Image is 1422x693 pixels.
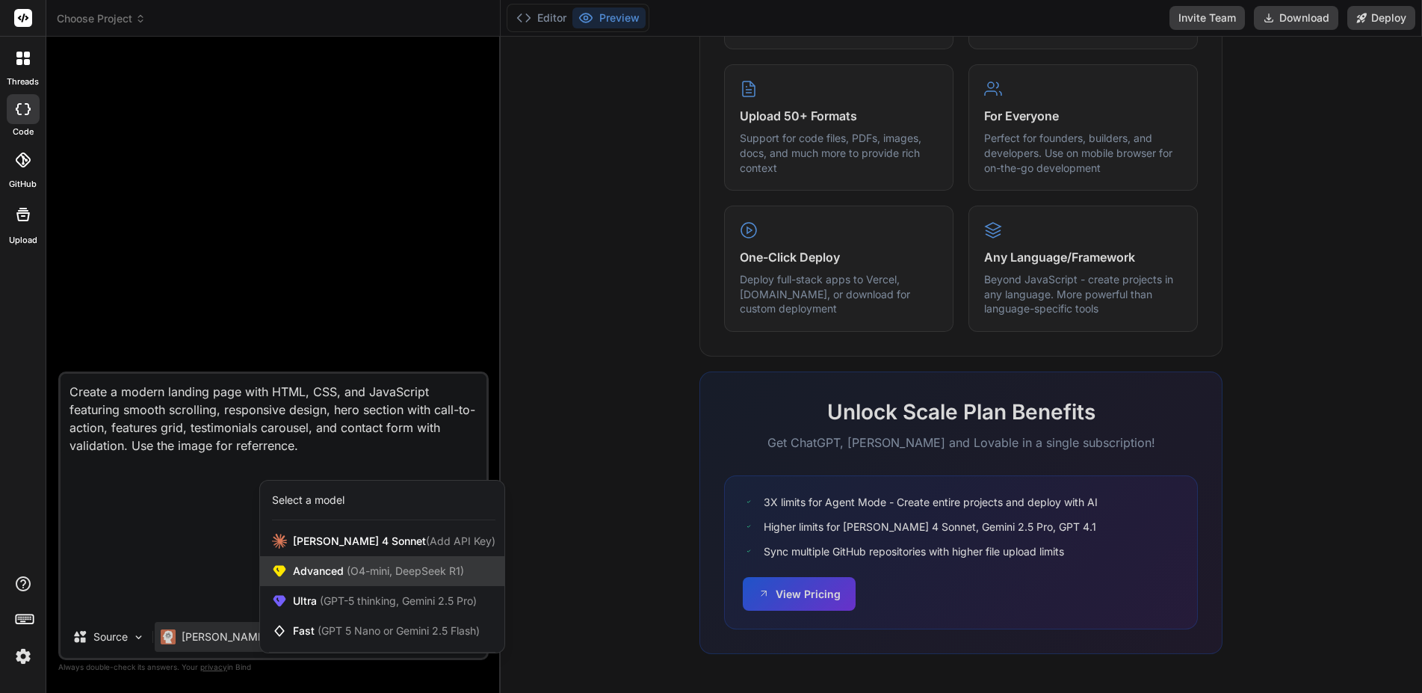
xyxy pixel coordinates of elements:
[7,76,39,88] label: threads
[317,594,477,607] span: (GPT-5 thinking, Gemini 2.5 Pro)
[293,534,495,549] span: [PERSON_NAME] 4 Sonnet
[9,234,37,247] label: Upload
[293,623,480,638] span: Fast
[426,535,495,547] span: (Add API Key)
[13,126,34,138] label: code
[272,493,344,508] div: Select a model
[318,624,480,637] span: (GPT 5 Nano or Gemini 2.5 Flash)
[9,178,37,191] label: GitHub
[10,644,36,669] img: settings
[293,564,464,579] span: Advanced
[344,564,464,577] span: (O4-mini, DeepSeek R1)
[293,594,477,609] span: Ultra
